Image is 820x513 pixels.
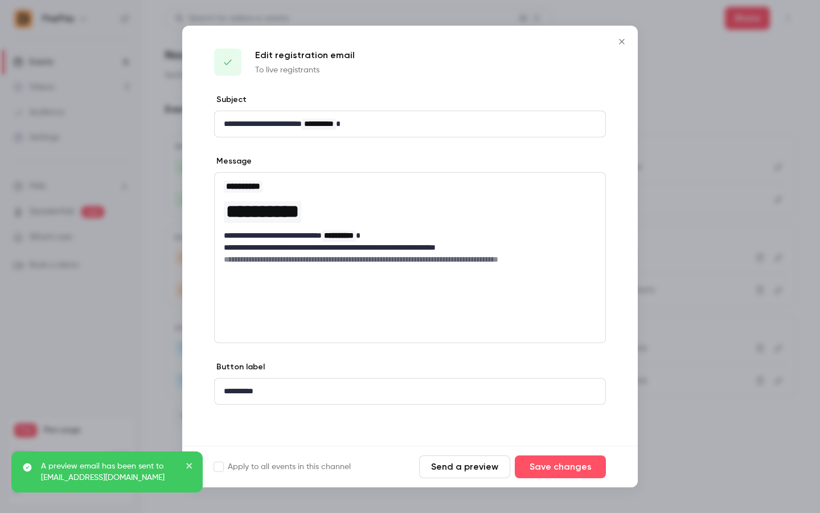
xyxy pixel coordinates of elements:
label: Apply to all events in this channel [214,461,351,473]
div: editor [215,173,605,272]
label: Message [214,156,252,167]
button: Close [610,30,633,53]
div: editor [215,378,605,404]
label: Subject [214,94,247,105]
p: To live registrants [255,64,355,76]
div: editor [215,111,605,137]
label: Button label [214,361,265,373]
button: Save changes [515,455,606,478]
p: A preview email has been sent to [EMAIL_ADDRESS][DOMAIN_NAME] [41,461,178,483]
button: Send a preview [419,455,510,478]
button: close [186,461,194,474]
p: Edit registration email [255,48,355,62]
